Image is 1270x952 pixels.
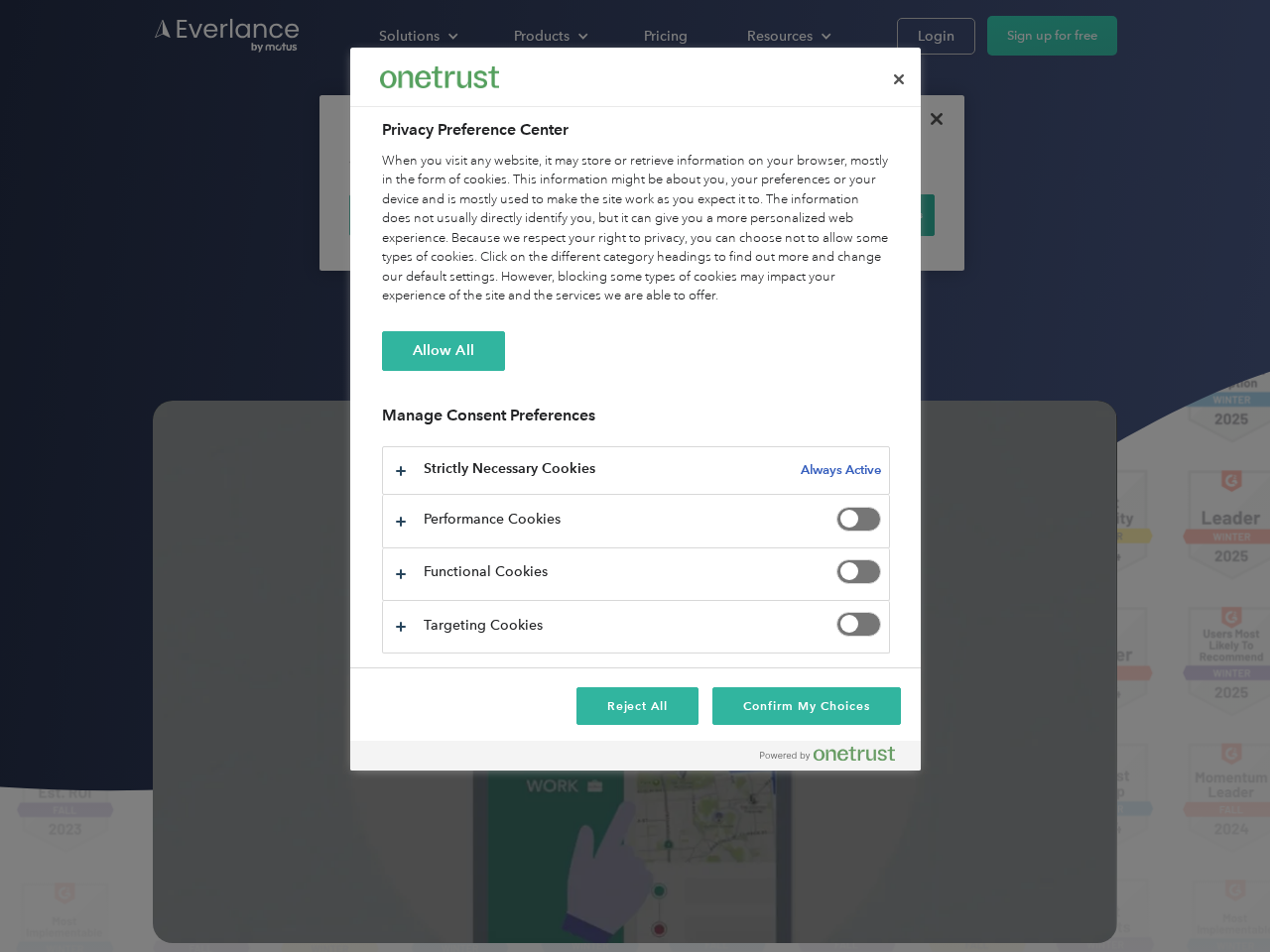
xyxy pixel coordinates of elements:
[760,746,895,762] img: Powered by OneTrust Opens in a new Tab
[380,66,499,87] img: Everlance
[382,406,890,436] h3: Manage Consent Preferences
[350,48,921,771] div: Preference center
[712,687,900,725] button: Confirm My Choices
[382,152,890,306] div: When you visit any website, it may store or retrieve information on your browser, mostly in the f...
[877,58,921,101] button: Close
[760,746,911,771] a: Powered by OneTrust Opens in a new Tab
[380,58,499,97] div: Everlance
[350,48,921,771] div: Privacy Preference Center
[382,331,505,371] button: Allow All
[382,118,890,142] h2: Privacy Preference Center
[576,687,699,725] button: Reject All
[146,118,246,160] input: Submit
